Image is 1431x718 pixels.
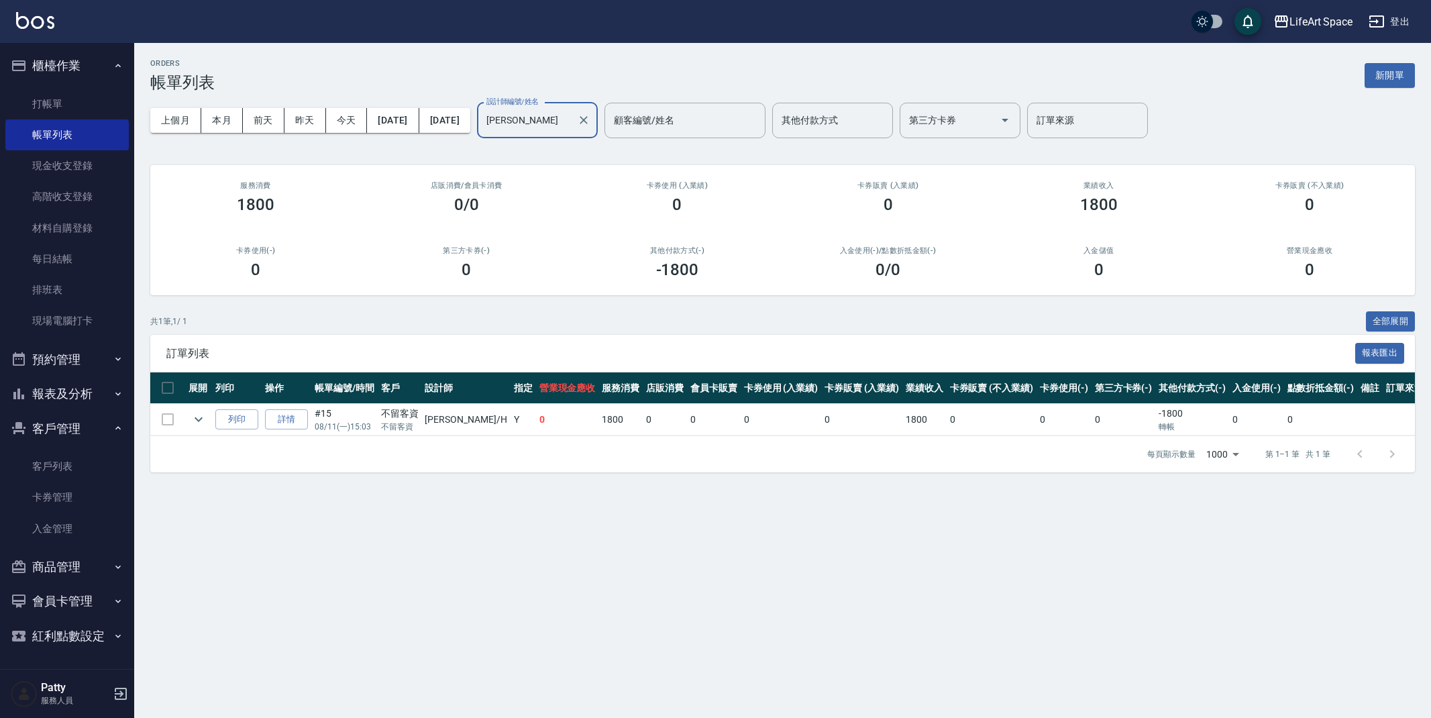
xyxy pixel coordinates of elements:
button: 登出 [1363,9,1415,34]
a: 高階收支登錄 [5,181,129,212]
td: 0 [1037,404,1092,435]
th: 會員卡販賣 [687,372,741,404]
h3: 服務消費 [166,181,345,190]
th: 點數折抵金額(-) [1284,372,1358,404]
th: 客戶 [378,372,422,404]
h2: 入金使用(-) /點數折抵金額(-) [798,246,977,255]
button: 櫃檯作業 [5,48,129,83]
td: 0 [1092,404,1156,435]
th: 卡券使用(-) [1037,372,1092,404]
th: 業績收入 [902,372,947,404]
button: 昨天 [284,108,326,133]
p: 共 1 筆, 1 / 1 [150,315,187,327]
a: 卡券管理 [5,482,129,513]
h3: 0 [251,260,260,279]
td: 1800 [598,404,643,435]
button: 前天 [243,108,284,133]
p: 每頁顯示數量 [1147,448,1196,460]
td: 0 [741,404,822,435]
h2: 卡券使用 (入業績) [588,181,766,190]
td: 0 [643,404,687,435]
button: Open [994,109,1016,131]
button: 列印 [215,409,258,430]
th: 操作 [262,372,311,404]
th: 展開 [185,372,212,404]
td: #15 [311,404,378,435]
td: [PERSON_NAME] /H [421,404,510,435]
a: 入金管理 [5,513,129,544]
h3: -1800 [656,260,699,279]
a: 材料自購登錄 [5,213,129,244]
h5: Patty [41,681,109,695]
th: 指定 [511,372,536,404]
h2: 入金儲值 [1010,246,1188,255]
h3: 0 [1094,260,1104,279]
h3: 0 [1305,195,1314,214]
th: 卡券使用 (入業績) [741,372,822,404]
a: 現場電腦打卡 [5,305,129,336]
h2: 第三方卡券(-) [377,246,555,255]
th: 卡券販賣 (不入業績) [947,372,1037,404]
button: 今天 [326,108,368,133]
a: 現金收支登錄 [5,150,129,181]
th: 帳單編號/時間 [311,372,378,404]
h2: 卡券販賣 (入業績) [798,181,977,190]
h2: 營業現金應收 [1220,246,1399,255]
th: 設計師 [421,372,510,404]
th: 店販消費 [643,372,687,404]
button: save [1234,8,1261,35]
td: 0 [1284,404,1358,435]
button: 新開單 [1365,63,1415,88]
th: 訂單來源 [1383,372,1427,404]
a: 帳單列表 [5,119,129,150]
h3: 0 [884,195,893,214]
button: 客戶管理 [5,411,129,446]
button: 本月 [201,108,243,133]
label: 設計師編號/姓名 [486,97,539,107]
button: [DATE] [367,108,419,133]
button: [DATE] [419,108,470,133]
h3: 0 /0 [876,260,900,279]
th: 備註 [1357,372,1383,404]
h3: 0 [672,195,682,214]
td: 0 [687,404,741,435]
button: expand row [189,409,209,429]
th: 其他付款方式(-) [1155,372,1229,404]
h2: 卡券使用(-) [166,246,345,255]
button: 上個月 [150,108,201,133]
h3: 帳單列表 [150,73,215,92]
img: Logo [16,12,54,29]
button: 報表及分析 [5,376,129,411]
th: 卡券販賣 (入業績) [821,372,902,404]
td: 0 [821,404,902,435]
a: 客戶列表 [5,451,129,482]
td: 0 [1229,404,1284,435]
a: 排班表 [5,274,129,305]
th: 服務消費 [598,372,643,404]
button: 報表匯出 [1355,343,1405,364]
h3: 1800 [237,195,274,214]
span: 訂單列表 [166,347,1355,360]
button: 預約管理 [5,342,129,377]
th: 入金使用(-) [1229,372,1284,404]
th: 營業現金應收 [536,372,599,404]
a: 詳情 [265,409,308,430]
a: 新開單 [1365,68,1415,81]
th: 第三方卡券(-) [1092,372,1156,404]
td: Y [511,404,536,435]
td: -1800 [1155,404,1229,435]
button: 全部展開 [1366,311,1416,332]
h3: 0/0 [454,195,479,214]
p: 08/11 (一) 15:03 [315,421,374,433]
p: 不留客資 [381,421,419,433]
button: 商品管理 [5,550,129,584]
h3: 0 [1305,260,1314,279]
a: 每日結帳 [5,244,129,274]
h2: 其他付款方式(-) [588,246,766,255]
h2: ORDERS [150,59,215,68]
img: Person [11,680,38,707]
p: 第 1–1 筆 共 1 筆 [1265,448,1330,460]
h2: 業績收入 [1010,181,1188,190]
div: 1000 [1201,436,1244,472]
a: 報表匯出 [1355,346,1405,359]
